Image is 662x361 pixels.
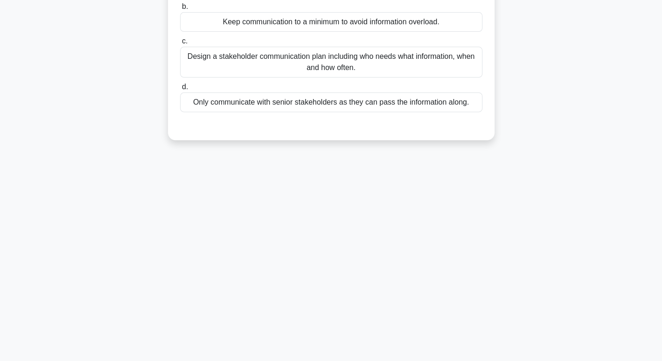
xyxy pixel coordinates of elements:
div: Only communicate with senior stakeholders as they can pass the information along. [180,92,482,112]
div: Keep communication to a minimum to avoid information overload. [180,12,482,32]
span: b. [182,2,188,10]
span: d. [182,83,188,91]
span: c. [182,37,188,45]
div: Design a stakeholder communication plan including who needs what information, when and how often. [180,47,482,78]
